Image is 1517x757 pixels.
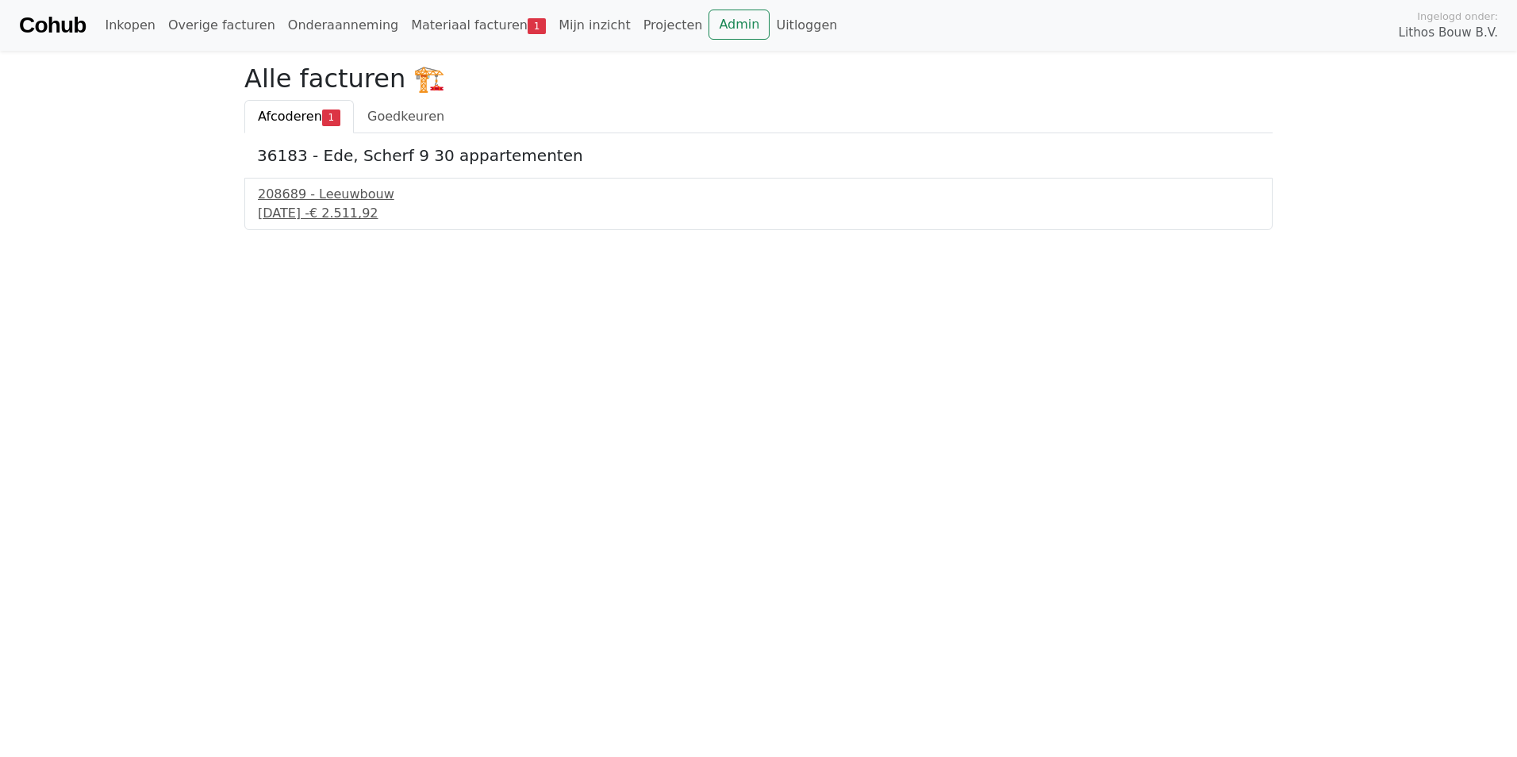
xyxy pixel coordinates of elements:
[98,10,161,41] a: Inkopen
[1399,24,1498,42] span: Lithos Bouw B.V.
[770,10,843,41] a: Uitloggen
[162,10,282,41] a: Overige facturen
[528,18,546,34] span: 1
[282,10,405,41] a: Onderaanneming
[552,10,637,41] a: Mijn inzicht
[258,185,1259,223] a: 208689 - Leeuwbouw[DATE] -€ 2.511,92
[258,109,322,124] span: Afcoderen
[637,10,709,41] a: Projecten
[19,6,86,44] a: Cohub
[244,63,1273,94] h2: Alle facturen 🏗️
[258,185,1259,204] div: 208689 - Leeuwbouw
[258,204,1259,223] div: [DATE] -
[405,10,552,41] a: Materiaal facturen1
[367,109,444,124] span: Goedkeuren
[1417,9,1498,24] span: Ingelogd onder:
[309,206,378,221] span: € 2.511,92
[709,10,770,40] a: Admin
[257,146,1260,165] h5: 36183 - Ede, Scherf 9 30 appartementen
[354,100,458,133] a: Goedkeuren
[244,100,354,133] a: Afcoderen1
[322,110,340,125] span: 1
